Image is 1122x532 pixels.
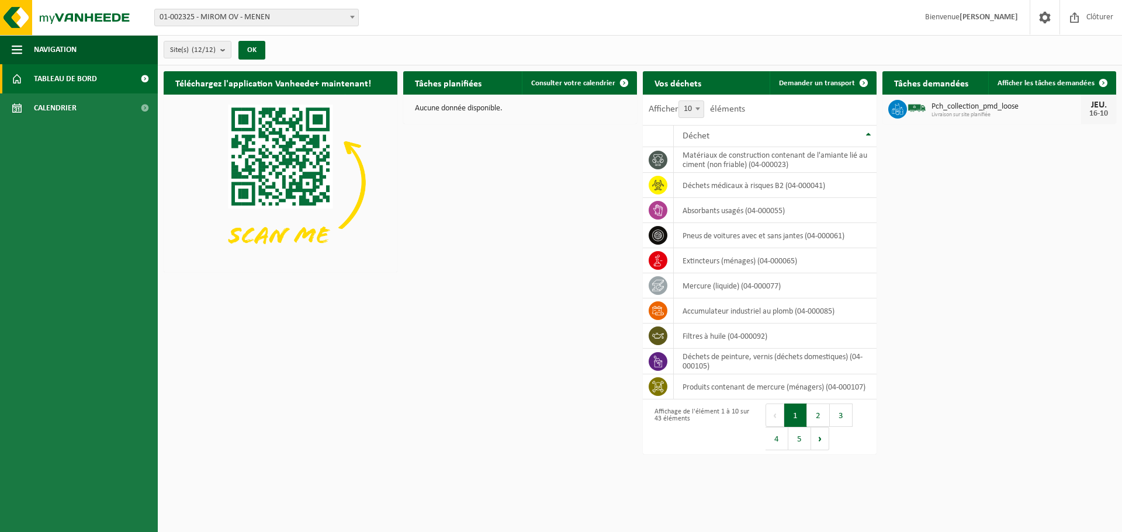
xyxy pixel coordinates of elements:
[674,273,877,298] td: mercure (liquide) (04-000077)
[679,101,704,117] span: 10
[931,102,1081,112] span: Pch_collection_pmd_loose
[807,404,830,427] button: 2
[1087,100,1110,110] div: JEU.
[649,105,745,114] label: Afficher éléments
[674,349,877,374] td: déchets de peinture, vernis (déchets domestiques) (04-000105)
[674,298,877,324] td: accumulateur industriel au plomb (04-000085)
[164,41,231,58] button: Site(s)(12/12)
[1087,110,1110,118] div: 16-10
[811,427,829,450] button: Next
[674,248,877,273] td: extincteurs (ménages) (04-000065)
[766,427,788,450] button: 4
[238,41,265,60] button: OK
[766,404,784,427] button: Previous
[988,71,1115,95] a: Afficher les tâches demandées
[531,79,615,87] span: Consulter votre calendrier
[882,71,980,94] h2: Tâches demandées
[779,79,855,87] span: Demander un transport
[34,93,77,123] span: Calendrier
[403,71,493,94] h2: Tâches planifiées
[674,324,877,349] td: filtres à huile (04-000092)
[674,198,877,223] td: absorbants usagés (04-000055)
[674,374,877,399] td: produits contenant de mercure (ménagers) (04-000107)
[649,402,754,451] div: Affichage de l'élément 1 à 10 sur 43 éléments
[155,9,358,26] span: 01-002325 - MIROM OV - MENEN
[678,100,704,118] span: 10
[674,173,877,198] td: déchets médicaux à risques B2 (04-000041)
[830,404,853,427] button: 3
[164,71,383,94] h2: Téléchargez l'application Vanheede+ maintenant!
[998,79,1095,87] span: Afficher les tâches demandées
[931,112,1081,119] span: Livraison sur site planifiée
[154,9,359,26] span: 01-002325 - MIROM OV - MENEN
[415,105,625,113] p: Aucune donnée disponible.
[34,64,97,93] span: Tableau de bord
[643,71,713,94] h2: Vos déchets
[164,95,397,270] img: Download de VHEPlus App
[674,223,877,248] td: pneus de voitures avec et sans jantes (04-000061)
[683,131,709,141] span: Déchet
[674,147,877,173] td: matériaux de construction contenant de l'amiante lié au ciment (non friable) (04-000023)
[192,46,216,54] count: (12/12)
[34,35,77,64] span: Navigation
[522,71,636,95] a: Consulter votre calendrier
[960,13,1018,22] strong: [PERSON_NAME]
[170,41,216,59] span: Site(s)
[784,404,807,427] button: 1
[770,71,875,95] a: Demander un transport
[907,98,927,118] img: BL-SO-LV
[788,427,811,450] button: 5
